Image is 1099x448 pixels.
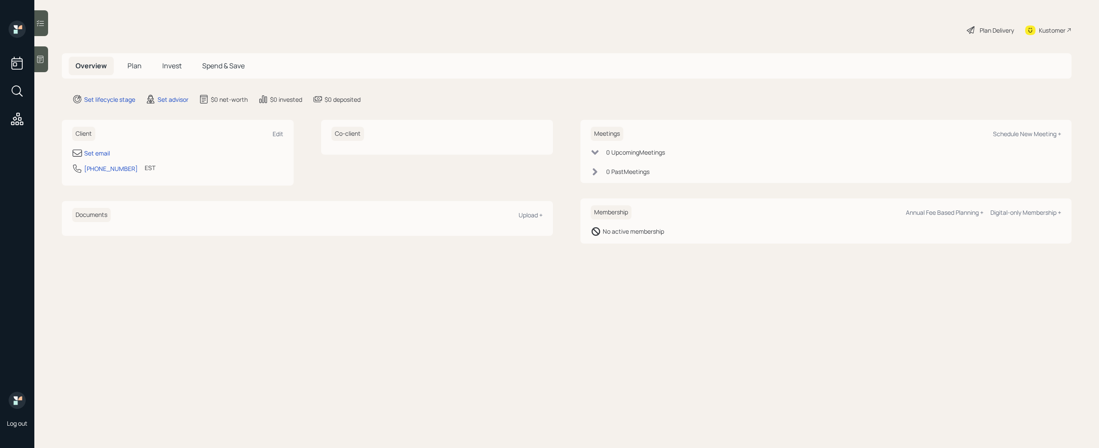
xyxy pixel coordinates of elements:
div: Plan Delivery [980,26,1014,35]
div: Digital-only Membership + [990,208,1061,216]
div: Schedule New Meeting + [993,130,1061,138]
h6: Client [72,127,95,141]
div: Set email [84,149,110,158]
div: Upload + [519,211,543,219]
div: Kustomer [1039,26,1066,35]
h6: Membership [591,205,631,219]
div: EST [145,163,155,172]
div: Edit [273,130,283,138]
div: Log out [7,419,27,427]
div: No active membership [603,227,664,236]
h6: Co-client [331,127,364,141]
span: Spend & Save [202,61,245,70]
div: $0 net-worth [211,95,248,104]
div: Annual Fee Based Planning + [906,208,984,216]
img: retirable_logo.png [9,392,26,409]
div: [PHONE_NUMBER] [84,164,138,173]
span: Overview [76,61,107,70]
div: $0 deposited [325,95,361,104]
div: Set lifecycle stage [84,95,135,104]
div: $0 invested [270,95,302,104]
div: 0 Upcoming Meeting s [606,148,665,157]
h6: Meetings [591,127,623,141]
h6: Documents [72,208,111,222]
span: Plan [128,61,142,70]
span: Invest [162,61,182,70]
div: 0 Past Meeting s [606,167,650,176]
div: Set advisor [158,95,188,104]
